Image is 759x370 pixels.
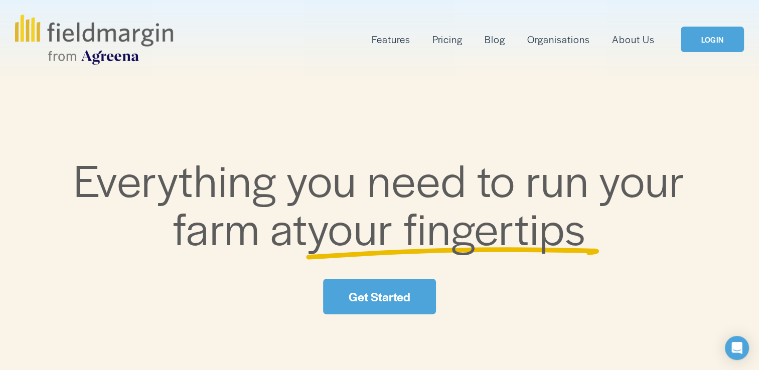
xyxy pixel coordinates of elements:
a: Get Started [323,279,435,314]
a: Organisations [527,31,590,48]
span: Features [372,32,410,47]
a: Blog [485,31,505,48]
span: Everything you need to run your farm at [74,147,695,258]
img: fieldmargin.com [15,15,173,65]
div: Open Intercom Messenger [725,336,749,360]
a: LOGIN [681,27,744,52]
span: your fingertips [308,196,586,258]
a: folder dropdown [372,31,410,48]
a: About Us [612,31,655,48]
a: Pricing [432,31,463,48]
